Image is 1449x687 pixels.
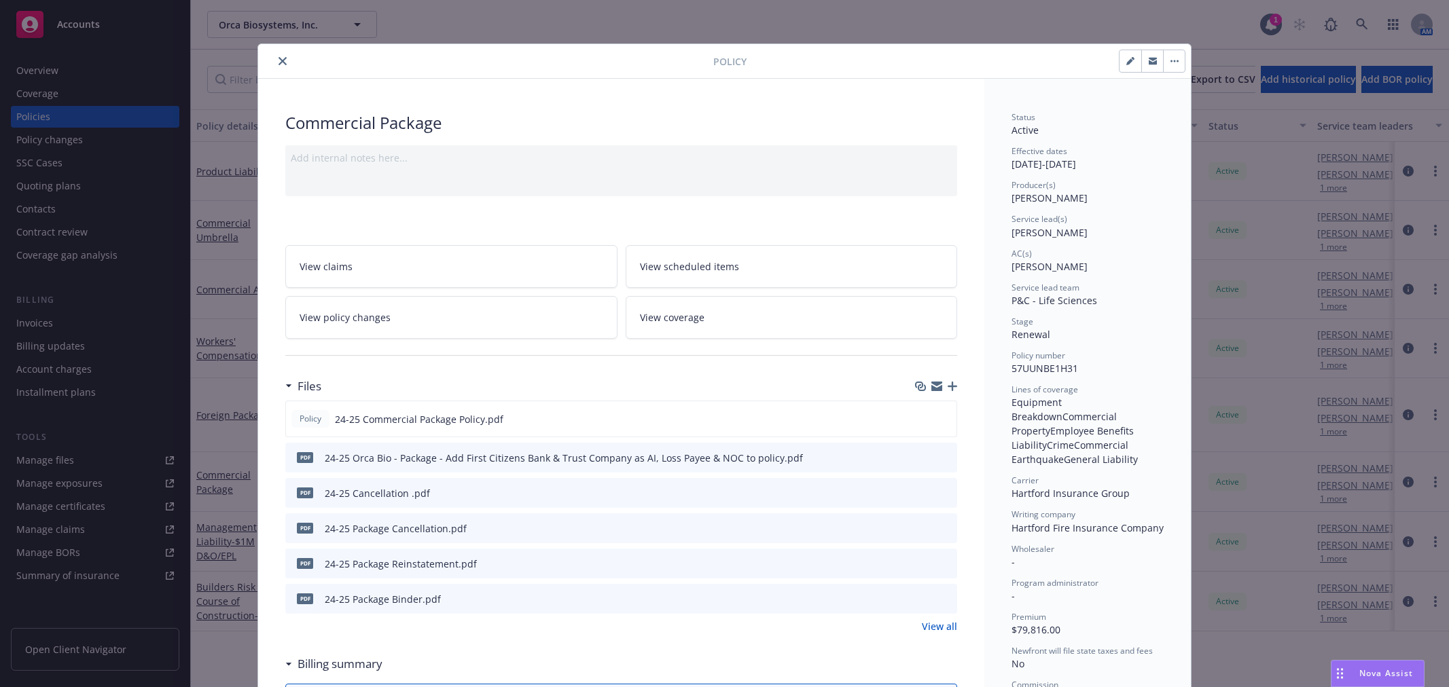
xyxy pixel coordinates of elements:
[1012,487,1130,500] span: Hartford Insurance Group
[940,451,952,465] button: preview file
[1012,611,1046,623] span: Premium
[918,557,929,571] button: download file
[325,592,441,606] div: 24-25 Package Binder.pdf
[1012,362,1078,375] span: 57UUNBE1H31
[297,487,313,498] span: pdf
[335,412,503,426] span: 24-25 Commercial Package Policy.pdf
[1012,191,1088,204] span: [PERSON_NAME]
[713,54,747,69] span: Policy
[1012,589,1015,602] span: -
[1012,145,1067,157] span: Effective dates
[1012,384,1078,395] span: Lines of coverage
[1012,439,1131,466] span: Commercial Earthquake
[1012,124,1039,136] span: Active
[626,296,958,339] a: View coverage
[300,310,391,324] span: View policy changes
[1012,521,1164,534] span: Hartford Fire Insurance Company
[297,413,324,425] span: Policy
[1064,453,1138,466] span: General Liability
[274,53,291,69] button: close
[297,523,313,533] span: pdf
[940,521,952,536] button: preview file
[297,558,313,568] span: pdf
[285,111,957,134] div: Commercial Package
[1012,248,1032,259] span: AC(s)
[918,592,929,606] button: download file
[1012,424,1137,451] span: Employee Benefits Liability
[1012,350,1065,361] span: Policy number
[298,655,382,673] h3: Billing summary
[626,245,958,288] a: View scheduled items
[918,451,929,465] button: download file
[1012,145,1164,171] div: [DATE] - [DATE]
[1012,282,1079,293] span: Service lead team
[325,451,803,465] div: 24-25 Orca Bio - Package - Add First Citizens Bank & Trust Company as AI, Loss Payee & NOC to pol...
[1331,660,1425,687] button: Nova Assist
[640,259,739,274] span: View scheduled items
[1012,623,1060,636] span: $79,816.00
[285,296,618,339] a: View policy changes
[918,486,929,500] button: download file
[1012,316,1033,327] span: Stage
[1012,657,1024,670] span: No
[1012,111,1035,123] span: Status
[1012,294,1097,307] span: P&C - Life Sciences
[300,259,353,274] span: View claims
[917,412,928,426] button: download file
[325,521,467,536] div: 24-25 Package Cancellation.pdf
[298,377,321,395] h3: Files
[285,655,382,673] div: Billing summary
[297,593,313,604] span: pdf
[918,521,929,536] button: download file
[291,151,952,165] div: Add internal notes here...
[1012,396,1065,423] span: Equipment Breakdown
[640,310,704,324] span: View coverage
[1012,328,1050,341] span: Renewal
[1331,661,1348,686] div: Drag to move
[922,619,957,633] a: View all
[939,412,951,426] button: preview file
[940,486,952,500] button: preview file
[1012,543,1054,555] span: Wholesaler
[940,592,952,606] button: preview file
[1012,410,1120,437] span: Commercial Property
[1012,508,1075,520] span: Writing company
[1012,226,1088,239] span: [PERSON_NAME]
[1012,179,1056,191] span: Producer(s)
[1012,645,1153,656] span: Newfront will file state taxes and fees
[1012,555,1015,568] span: -
[1012,475,1039,486] span: Carrier
[1047,439,1074,451] span: Crime
[1012,577,1098,589] span: Program administrator
[1012,260,1088,273] span: [PERSON_NAME]
[940,557,952,571] button: preview file
[325,557,477,571] div: 24-25 Package Reinstatement.pdf
[325,486,430,500] div: 24-25 Cancellation .pdf
[285,377,321,395] div: Files
[297,452,313,462] span: pdf
[1359,667,1413,679] span: Nova Assist
[1012,213,1067,225] span: Service lead(s)
[285,245,618,288] a: View claims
